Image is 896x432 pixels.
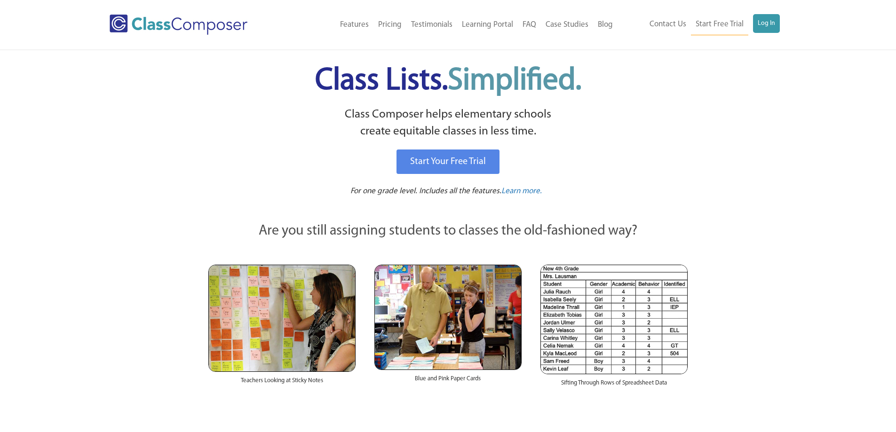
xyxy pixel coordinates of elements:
a: FAQ [518,15,541,35]
span: Class Lists. [315,66,581,96]
a: Case Studies [541,15,593,35]
a: Features [335,15,373,35]
nav: Header Menu [286,15,618,35]
nav: Header Menu [618,14,780,35]
a: Contact Us [645,14,691,35]
img: Spreadsheets [540,265,688,374]
span: Start Your Free Trial [410,157,486,166]
a: Log In [753,14,780,33]
div: Sifting Through Rows of Spreadsheet Data [540,374,688,397]
span: For one grade level. Includes all the features. [350,187,501,195]
a: Pricing [373,15,406,35]
span: Simplified. [448,66,581,96]
img: Teachers Looking at Sticky Notes [208,265,356,372]
div: Teachers Looking at Sticky Notes [208,372,356,394]
a: Start Free Trial [691,14,748,35]
span: Learn more. [501,187,542,195]
a: Blog [593,15,618,35]
img: Class Composer [110,15,247,35]
a: Learn more. [501,186,542,197]
a: Learning Portal [457,15,518,35]
img: Blue and Pink Paper Cards [374,265,522,369]
a: Start Your Free Trial [396,149,500,174]
div: Blue and Pink Paper Cards [374,370,522,393]
a: Testimonials [406,15,457,35]
p: Are you still assigning students to classes the old-fashioned way? [208,221,688,242]
p: Class Composer helps elementary schools create equitable classes in less time. [207,106,690,141]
